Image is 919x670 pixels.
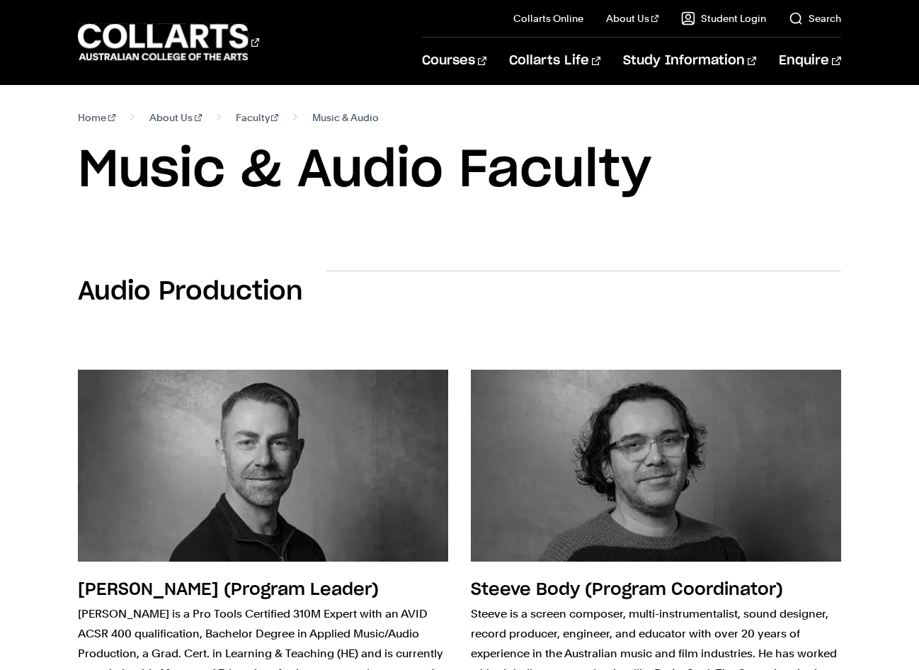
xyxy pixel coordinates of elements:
[779,38,840,84] a: Enquire
[78,139,840,203] h1: Music & Audio Faculty
[312,108,379,127] span: Music & Audio
[606,11,658,25] a: About Us
[623,38,756,84] a: Study Information
[78,108,115,127] a: Home
[236,108,279,127] a: Faculty
[509,38,600,84] a: Collarts Life
[78,276,303,307] h2: Audio Production
[789,11,841,25] a: Search
[78,581,379,598] h2: [PERSON_NAME] (Program Leader)
[513,11,583,25] a: Collarts Online
[681,11,766,25] a: Student Login
[471,581,783,598] h2: Steeve Body (Program Coordinator)
[78,22,259,62] div: Go to homepage
[149,108,202,127] a: About Us
[422,38,486,84] a: Courses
